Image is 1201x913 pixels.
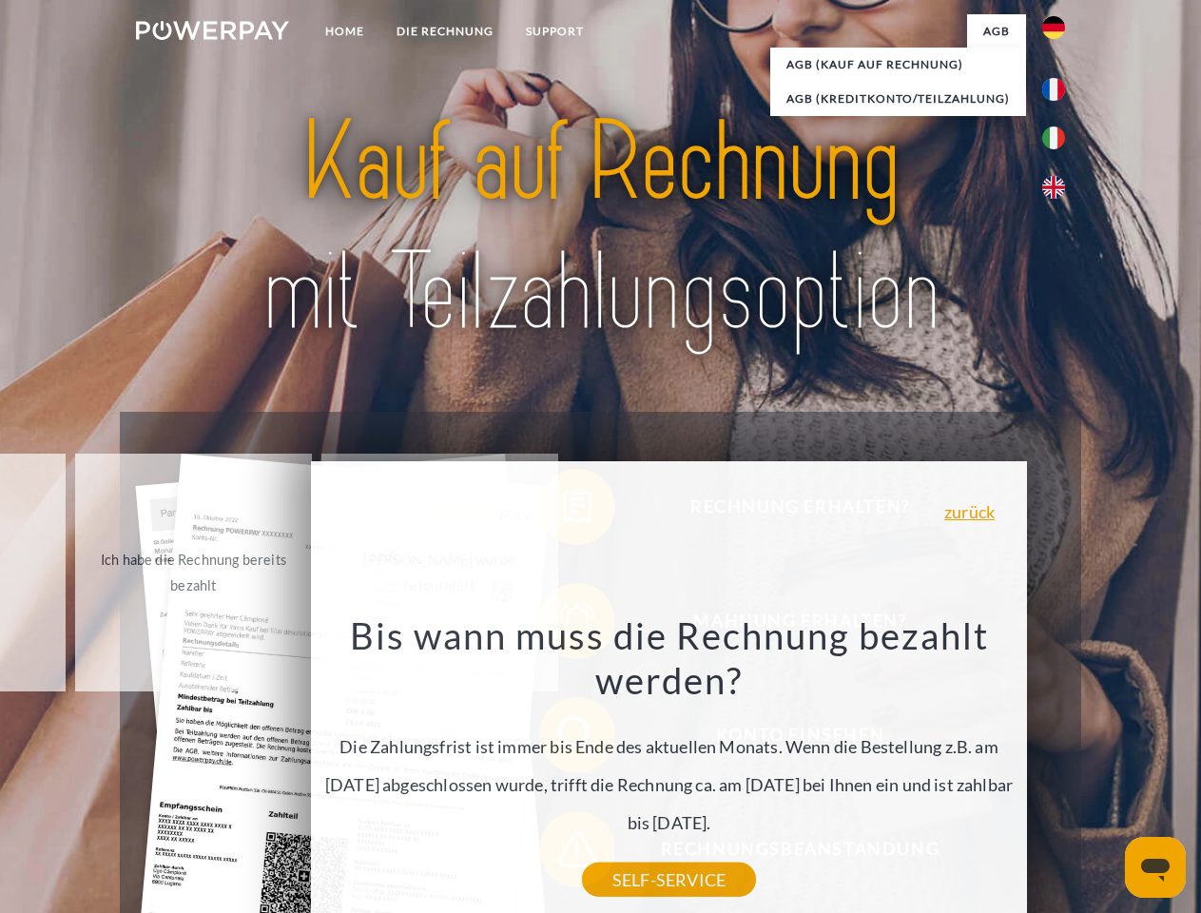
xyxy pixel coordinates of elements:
div: Ich habe die Rechnung bereits bezahlt [87,547,300,598]
a: AGB (Kauf auf Rechnung) [770,48,1026,82]
img: de [1042,16,1065,39]
h3: Bis wann muss die Rechnung bezahlt werden? [322,612,1017,704]
img: en [1042,176,1065,199]
a: SELF-SERVICE [582,863,756,897]
a: DIE RECHNUNG [380,14,510,49]
img: logo-powerpay-white.svg [136,21,289,40]
a: AGB (Kreditkonto/Teilzahlung) [770,82,1026,116]
a: agb [967,14,1026,49]
img: fr [1042,78,1065,101]
img: title-powerpay_de.svg [182,91,1019,364]
div: Die Zahlungsfrist ist immer bis Ende des aktuellen Monats. Wenn die Bestellung z.B. am [DATE] abg... [322,612,1017,880]
a: zurück [944,503,995,520]
a: SUPPORT [510,14,600,49]
iframe: Schaltfläche zum Öffnen des Messaging-Fensters [1125,837,1186,898]
a: Home [309,14,380,49]
img: it [1042,126,1065,149]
